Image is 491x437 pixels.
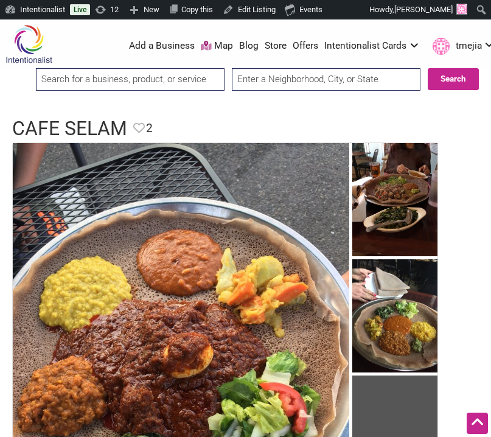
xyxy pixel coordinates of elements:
[129,40,195,53] a: Add a Business
[12,115,127,142] h1: Cafe Selam
[133,122,145,134] i: Favorite
[146,120,153,138] span: 2
[201,40,233,53] a: Map
[394,5,453,14] span: [PERSON_NAME]
[265,40,287,53] a: Store
[232,68,420,91] input: Enter a Neighborhood, City, or State
[70,4,90,15] a: Live
[467,413,488,434] div: Scroll Back to Top
[239,40,259,53] a: Blog
[428,68,479,90] button: Search
[36,68,225,91] input: Search for a business, product, or service
[293,40,318,53] a: Offers
[324,40,420,53] a: Intentionalist Cards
